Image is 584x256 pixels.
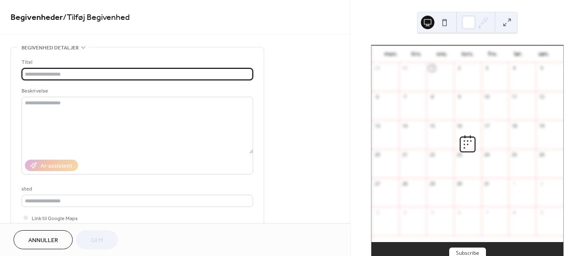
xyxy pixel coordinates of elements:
div: 31 [484,180,490,187]
div: 19 [538,123,545,129]
div: 28 [401,180,408,187]
div: lør. [505,46,531,63]
div: 6 [456,209,463,215]
div: 6 [374,94,380,100]
div: 26 [538,152,545,158]
button: Annuller [14,230,73,249]
div: 27 [374,180,380,187]
div: 9 [456,94,463,100]
div: 8 [429,94,435,100]
div: 2 [538,180,545,187]
div: 29 [429,180,435,187]
div: 2 [456,65,463,71]
div: 7 [484,209,490,215]
div: man. [378,46,404,63]
div: ons. [429,46,455,63]
div: 1 [511,180,517,187]
div: sted [22,185,251,193]
div: 30 [456,180,463,187]
div: 4 [401,209,408,215]
div: 21 [401,152,408,158]
span: Link til Google Maps [32,214,78,223]
div: 9 [538,209,545,215]
div: 7 [401,94,408,100]
div: 1 [429,65,435,71]
span: / Tilføj Begivenhed [63,9,130,26]
div: 22 [429,152,435,158]
div: 17 [484,123,490,129]
div: 3 [484,65,490,71]
div: 11 [511,94,517,100]
div: 12 [538,94,545,100]
div: 30 [401,65,408,71]
div: 5 [538,65,545,71]
div: 3 [374,209,380,215]
span: Annuller [28,236,58,245]
div: 23 [456,152,463,158]
div: 15 [429,123,435,129]
div: 24 [484,152,490,158]
span: Begivenhed detaljer [22,44,79,52]
div: 20 [374,152,380,158]
div: tirs. [404,46,429,63]
div: 18 [511,123,517,129]
div: 10 [484,94,490,100]
div: 29 [374,65,380,71]
div: 8 [511,209,517,215]
div: søn. [531,46,557,63]
div: tors. [455,46,480,63]
div: 5 [429,209,435,215]
div: 16 [456,123,463,129]
a: Begivenheder [11,9,63,26]
div: 4 [511,65,517,71]
div: 13 [374,123,380,129]
div: 25 [511,152,517,158]
div: 14 [401,123,408,129]
div: Titel [22,58,251,67]
div: Beskrivelse [22,87,251,95]
div: fre. [480,46,505,63]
